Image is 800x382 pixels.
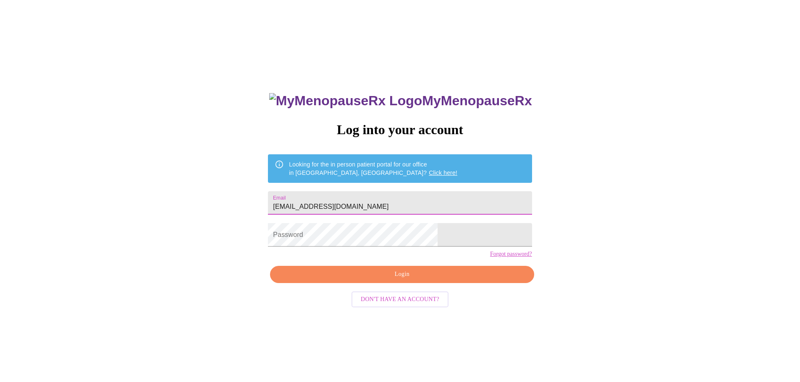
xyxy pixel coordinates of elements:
[429,169,457,176] a: Click here!
[490,251,532,257] a: Forgot password?
[268,122,532,138] h3: Log into your account
[351,291,449,308] button: Don't have an account?
[289,157,457,180] div: Looking for the in person patient portal for our office in [GEOGRAPHIC_DATA], [GEOGRAPHIC_DATA]?
[270,266,534,283] button: Login
[280,269,524,280] span: Login
[361,294,439,305] span: Don't have an account?
[269,93,422,109] img: MyMenopauseRx Logo
[349,295,451,302] a: Don't have an account?
[269,93,532,109] h3: MyMenopauseRx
